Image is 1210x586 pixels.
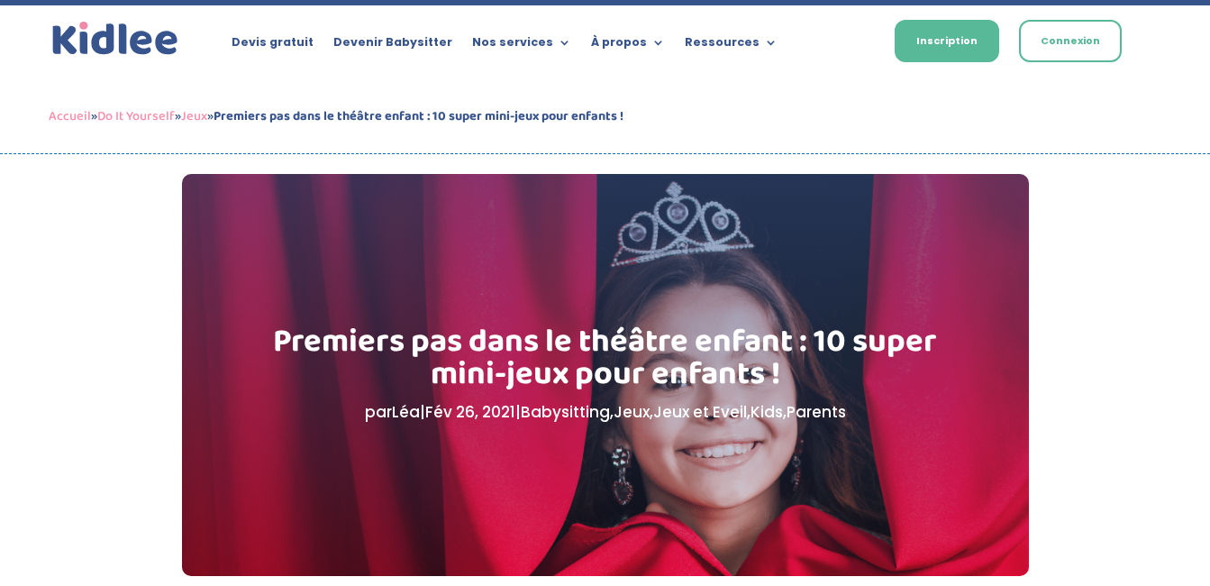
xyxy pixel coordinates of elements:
img: Français [839,37,855,48]
a: Inscription [895,20,999,62]
a: Léa [392,401,420,423]
a: Kids [751,401,783,423]
a: Jeux [614,401,650,423]
a: Devenir Babysitter [333,36,452,56]
a: Do It Yourself [97,105,175,127]
a: Nos services [472,36,571,56]
a: Parents [787,401,846,423]
a: Jeux [181,105,207,127]
a: Accueil [49,105,91,127]
span: » » » [49,105,623,127]
a: Babysitting [521,401,610,423]
h1: Premiers pas dans le théâtre enfant : 10 super mini-jeux pour enfants ! [272,325,938,399]
img: logo_kidlee_bleu [49,18,182,60]
a: Ressources [685,36,778,56]
a: À propos [591,36,665,56]
a: Connexion [1019,20,1122,62]
a: Devis gratuit [232,36,314,56]
p: par | | , , , , [272,399,938,426]
a: Kidlee Logo [49,18,182,60]
strong: Premiers pas dans le théâtre enfant : 10 super mini-jeux pour enfants ! [214,105,623,127]
span: Fév 26, 2021 [425,401,515,423]
a: Jeux et Eveil [653,401,747,423]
